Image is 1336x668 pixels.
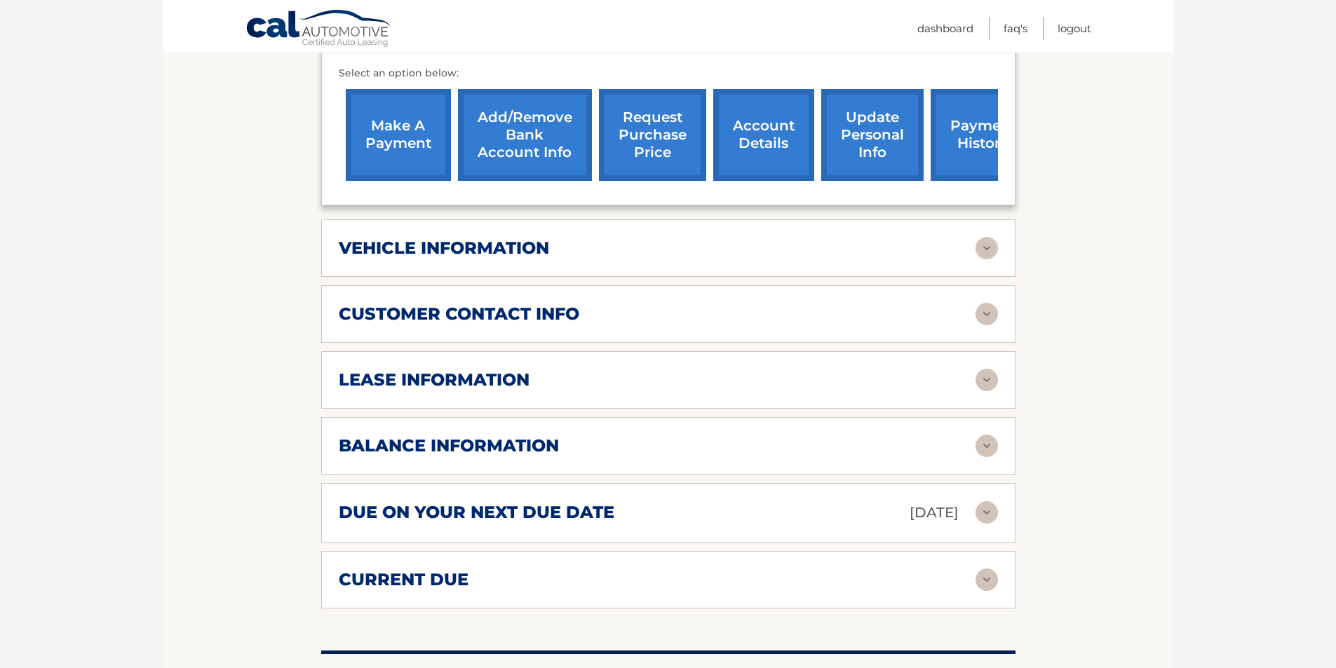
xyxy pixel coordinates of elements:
[339,65,998,82] p: Select an option below:
[339,502,614,523] h2: due on your next due date
[713,89,814,181] a: account details
[339,569,468,590] h2: current due
[599,89,706,181] a: request purchase price
[910,500,959,525] p: [DATE]
[245,9,393,50] a: Cal Automotive
[976,501,998,524] img: accordion-rest.svg
[339,369,529,390] h2: lease information
[976,369,998,391] img: accordion-rest.svg
[917,17,973,40] a: Dashboard
[976,237,998,259] img: accordion-rest.svg
[339,238,549,259] h2: vehicle information
[1004,17,1027,40] a: FAQ's
[976,568,998,591] img: accordion-rest.svg
[976,303,998,325] img: accordion-rest.svg
[339,435,559,456] h2: balance information
[1058,17,1091,40] a: Logout
[458,89,592,181] a: Add/Remove bank account info
[339,304,579,325] h2: customer contact info
[931,89,1036,181] a: payment history
[346,89,451,181] a: make a payment
[976,435,998,457] img: accordion-rest.svg
[821,89,924,181] a: update personal info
